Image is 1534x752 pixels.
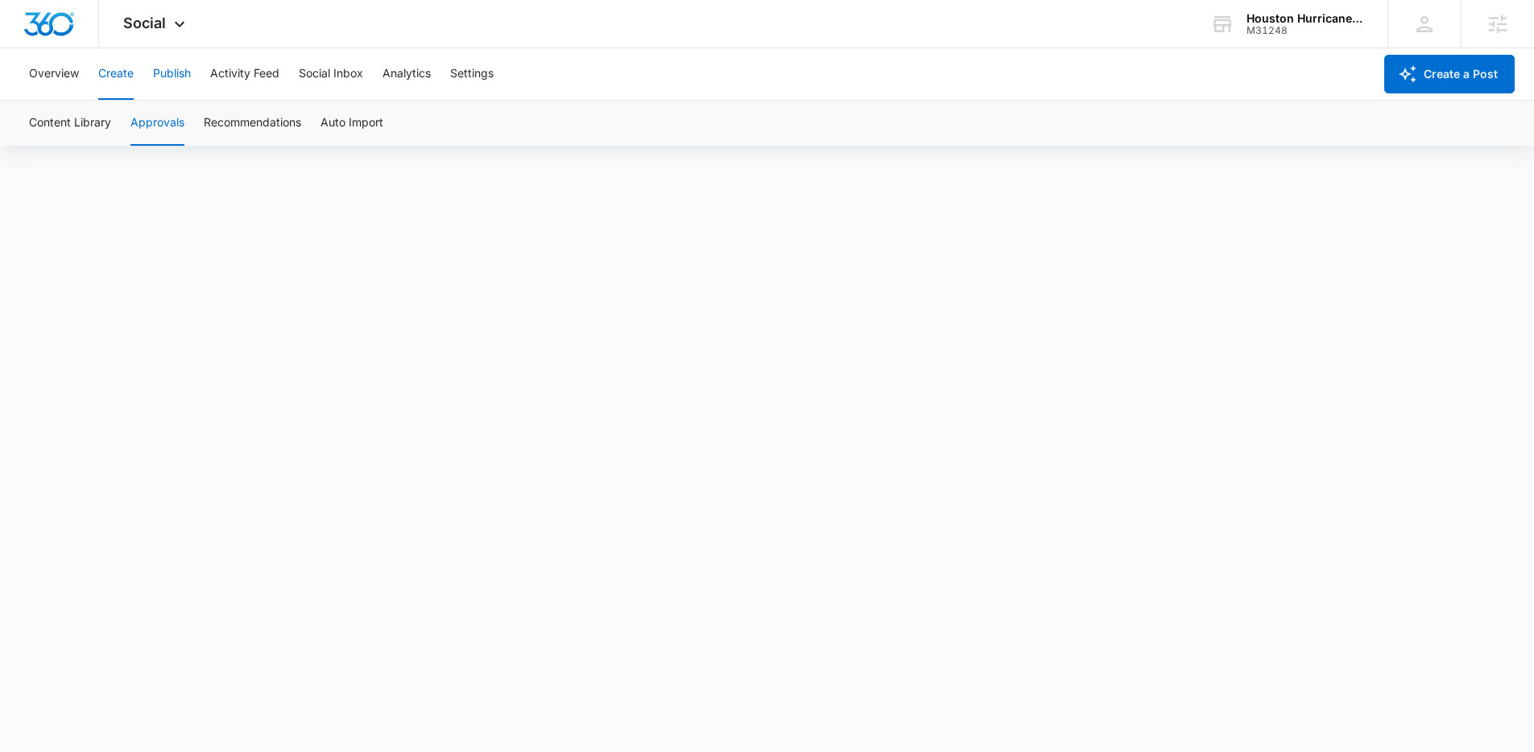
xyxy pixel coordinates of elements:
button: Recommendations [204,101,301,146]
div: account id [1247,25,1364,36]
button: Approvals [130,101,184,146]
button: Content Library [29,101,111,146]
button: Publish [153,48,191,100]
button: Create [98,48,134,100]
button: Settings [450,48,494,100]
span: Social [123,14,166,31]
button: Social Inbox [299,48,363,100]
button: Overview [29,48,79,100]
button: Activity Feed [210,48,279,100]
button: Auto Import [320,101,383,146]
button: Create a Post [1384,55,1515,93]
button: Analytics [382,48,431,100]
div: account name [1247,12,1364,25]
